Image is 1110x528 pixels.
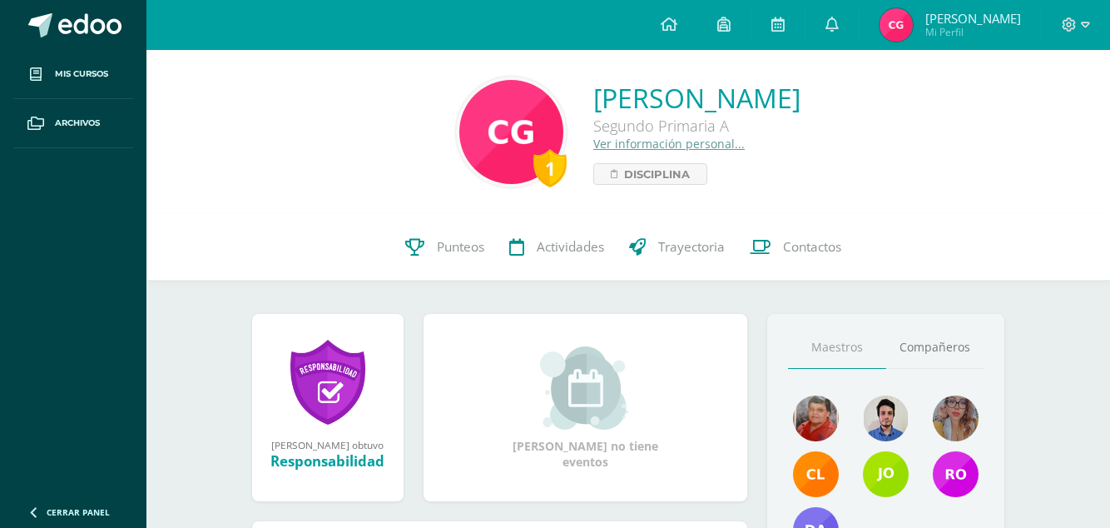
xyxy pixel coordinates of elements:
[737,214,854,281] a: Contactos
[886,326,984,369] a: Compañeros
[437,238,484,256] span: Punteos
[593,136,745,152] a: Ver información personal...
[55,117,100,130] span: Archivos
[863,451,909,497] img: 6a7a54c56617c0b9e88ba47bf52c02d7.png
[13,99,133,148] a: Archivos
[925,10,1021,27] span: [PERSON_NAME]
[533,149,567,187] div: 1
[925,25,1021,39] span: Mi Perfil
[269,451,387,471] div: Responsabilidad
[617,214,737,281] a: Trayectoria
[269,438,387,451] div: [PERSON_NAME] obtuvo
[593,116,800,136] div: Segundo Primaria A
[880,8,913,42] img: cade0865447f67519f82b1ec6b4243dc.png
[593,163,707,185] a: Disciplina
[788,326,886,369] a: Maestros
[933,451,979,497] img: a271c015ac97fdbc6d4e9297be02c0cd.png
[783,238,841,256] span: Contactos
[393,214,497,281] a: Punteos
[593,80,800,116] a: [PERSON_NAME]
[537,238,604,256] span: Actividades
[13,50,133,99] a: Mis cursos
[624,164,690,184] span: Disciplina
[55,67,108,81] span: Mis cursos
[502,346,668,470] div: [PERSON_NAME] no tiene eventos
[497,214,617,281] a: Actividades
[47,506,110,518] span: Cerrar panel
[933,396,979,441] img: 262ac19abc587240528a24365c978d30.png
[863,396,909,441] img: 2dffed587003e0fc8d85a787cd9a4a0a.png
[658,238,725,256] span: Trayectoria
[459,80,563,184] img: aebea43c54fe4684399b4f9ac009a8e6.png
[540,346,631,430] img: event_small.png
[793,396,839,441] img: 8ad4561c845816817147f6c4e484f2e8.png
[793,451,839,497] img: 11f84d56d572a5e4c1f5153d33b48bc1.png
